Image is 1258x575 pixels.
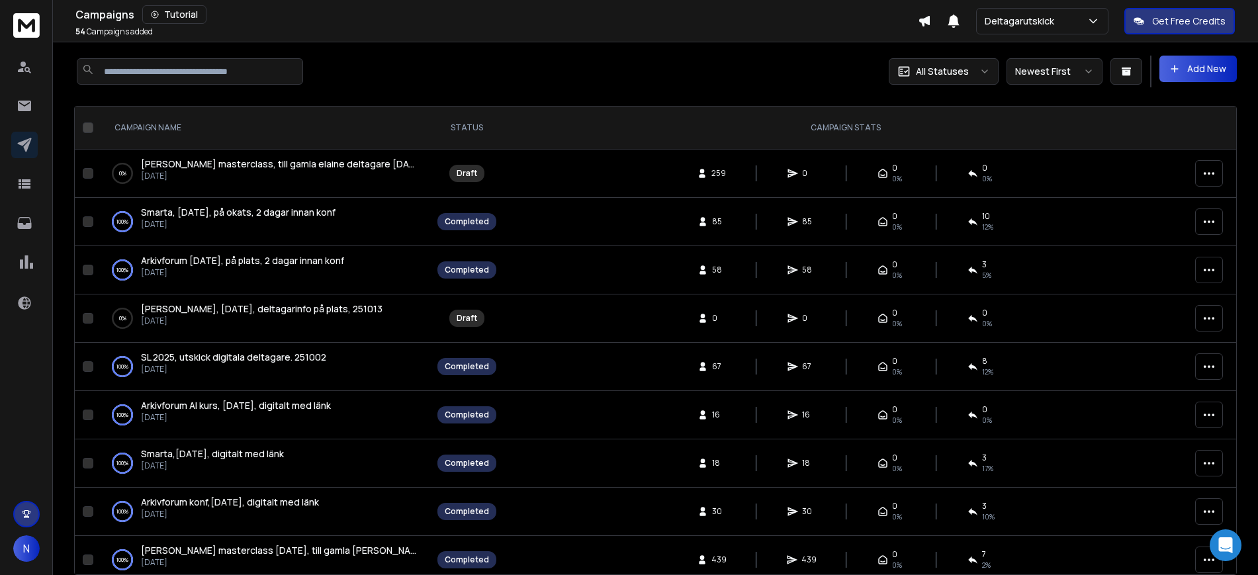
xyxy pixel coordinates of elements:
[99,488,429,536] td: 100%Arkivforum konf,[DATE], digitalt med länk[DATE]
[116,553,128,566] p: 100 %
[445,410,489,420] div: Completed
[892,549,897,560] span: 0
[457,313,477,324] div: Draft
[892,415,902,425] span: 0%
[141,461,284,471] p: [DATE]
[982,222,993,232] span: 12 %
[99,294,429,343] td: 0%[PERSON_NAME], [DATE], deltagarinfo på plats, 251013[DATE]
[445,554,489,565] div: Completed
[429,107,504,150] th: STATUS
[712,506,725,517] span: 30
[116,505,128,518] p: 100 %
[892,222,902,232] span: 0%
[1152,15,1226,28] p: Get Free Credits
[116,457,128,470] p: 100 %
[141,399,331,412] a: Arkivforum AI kurs, [DATE], digitalt med länk
[99,391,429,439] td: 100%Arkivforum AI kurs, [DATE], digitalt med länk[DATE]
[141,316,382,326] p: [DATE]
[99,439,429,488] td: 100%Smarta,[DATE], digitalt med länk[DATE]
[142,5,206,24] button: Tutorial
[1210,529,1241,561] div: Open Intercom Messenger
[141,157,416,171] a: [PERSON_NAME] masterclass, till gamla elaine deltagare [DATE], 251013
[445,216,489,227] div: Completed
[141,496,319,508] span: Arkivforum konf,[DATE], digitalt med länk
[802,168,815,179] span: 0
[892,318,902,329] span: 0%
[892,259,897,270] span: 0
[892,173,902,184] span: 0%
[802,361,815,372] span: 67
[141,302,382,316] a: [PERSON_NAME], [DATE], deltagarinfo på plats, 251013
[982,173,992,184] span: 0%
[75,26,85,37] span: 54
[982,549,986,560] span: 7
[99,343,429,391] td: 100%SL 2025, utskick digitala deltagare. 251002[DATE]
[141,351,326,364] a: SL 2025, utskick digitala deltagare. 251002
[99,198,429,246] td: 100%Smarta, [DATE], på okats, 2 dagar innan konf[DATE]
[13,535,40,562] button: N
[982,270,991,281] span: 5 %
[892,404,897,415] span: 0
[445,506,489,517] div: Completed
[892,367,902,377] span: 0%
[141,302,382,315] span: [PERSON_NAME], [DATE], deltagarinfo på plats, 251013
[982,501,987,511] span: 3
[504,107,1187,150] th: CAMPAIGN STATS
[712,313,725,324] span: 0
[982,356,987,367] span: 8
[141,254,344,267] a: Arkivforum [DATE], på plats, 2 dagar innan konf
[445,361,489,372] div: Completed
[1159,56,1237,82] button: Add New
[116,360,128,373] p: 100 %
[141,447,284,461] a: Smarta,[DATE], digitalt med länk
[892,211,897,222] span: 0
[445,265,489,275] div: Completed
[982,560,991,570] span: 2 %
[141,496,319,509] a: Arkivforum konf,[DATE], digitalt med länk
[982,511,995,522] span: 10 %
[457,168,477,179] div: Draft
[892,511,902,522] span: 0%
[712,458,725,468] span: 18
[802,506,815,517] span: 30
[711,554,727,565] span: 439
[802,410,815,420] span: 16
[1124,8,1235,34] button: Get Free Credits
[141,157,459,170] span: [PERSON_NAME] masterclass, till gamla elaine deltagare [DATE], 251013
[892,270,902,281] span: 0%
[892,463,902,474] span: 0%
[982,453,987,463] span: 3
[141,509,319,519] p: [DATE]
[892,501,897,511] span: 0
[892,560,902,570] span: 0%
[802,265,815,275] span: 58
[711,168,726,179] span: 259
[75,26,153,37] p: Campaigns added
[75,5,918,24] div: Campaigns
[141,219,336,230] p: [DATE]
[982,415,992,425] span: 0 %
[712,361,725,372] span: 67
[985,15,1059,28] p: Deltagarutskick
[712,216,725,227] span: 85
[116,408,128,421] p: 100 %
[141,267,344,278] p: [DATE]
[141,544,416,557] a: [PERSON_NAME] masterclass [DATE], till gamla [PERSON_NAME], [DATE], 250929
[99,246,429,294] td: 100%Arkivforum [DATE], på plats, 2 dagar innan konf[DATE]
[802,313,815,324] span: 0
[712,265,725,275] span: 58
[119,167,126,180] p: 0 %
[982,404,987,415] span: 0
[892,163,897,173] span: 0
[141,171,416,181] p: [DATE]
[116,215,128,228] p: 100 %
[892,356,897,367] span: 0
[141,364,326,375] p: [DATE]
[892,453,897,463] span: 0
[916,65,969,78] p: All Statuses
